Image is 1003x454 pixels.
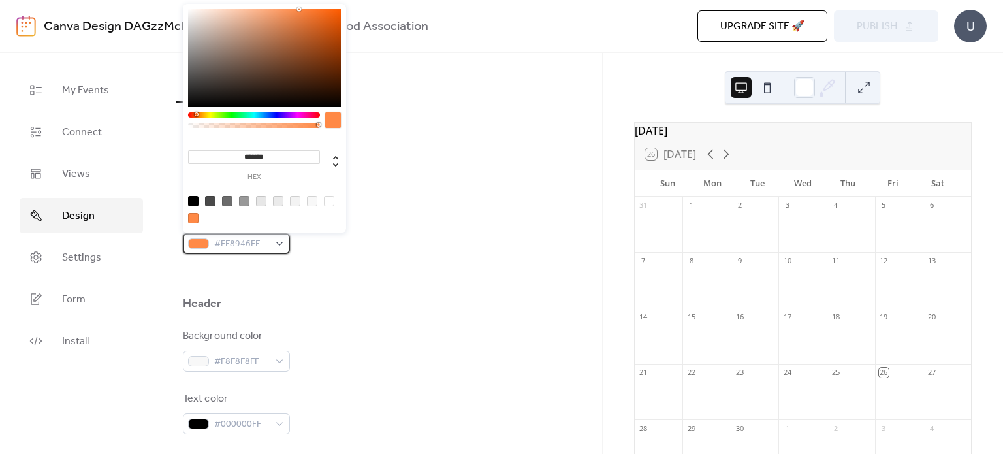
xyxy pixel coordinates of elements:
[831,312,840,321] div: 18
[44,14,212,39] a: Canva Design DAGzzMcK9Ew
[20,114,143,150] a: Connect
[927,201,936,210] div: 6
[256,196,266,206] div: rgb(231, 231, 231)
[324,196,334,206] div: rgb(255, 255, 255)
[639,423,648,433] div: 28
[188,213,199,223] div: rgb(255, 137, 70)
[954,10,987,42] div: U
[686,368,696,378] div: 22
[831,368,840,378] div: 25
[735,368,744,378] div: 23
[183,391,287,407] div: Text color
[62,167,90,182] span: Views
[831,423,840,433] div: 2
[870,170,915,197] div: Fri
[780,170,825,197] div: Wed
[927,423,936,433] div: 4
[735,423,744,433] div: 30
[62,250,101,266] span: Settings
[690,170,735,197] div: Mon
[879,256,889,266] div: 12
[686,312,696,321] div: 15
[782,368,792,378] div: 24
[645,170,690,197] div: Sun
[188,174,320,181] label: hex
[635,123,971,138] div: [DATE]
[735,201,744,210] div: 2
[188,196,199,206] div: rgb(0, 0, 0)
[183,296,222,312] div: Header
[735,170,780,197] div: Tue
[214,417,269,432] span: #000000FF
[20,240,143,275] a: Settings
[176,53,227,103] button: Colors
[831,256,840,266] div: 11
[720,19,804,35] span: Upgrade site 🚀
[62,334,89,349] span: Install
[879,312,889,321] div: 19
[915,170,961,197] div: Sat
[214,236,269,252] span: #FF8946FF
[20,323,143,359] a: Install
[639,312,648,321] div: 14
[697,10,827,42] button: Upgrade site 🚀
[735,312,744,321] div: 16
[239,196,249,206] div: rgb(153, 153, 153)
[639,201,648,210] div: 31
[62,208,95,224] span: Design
[686,256,696,266] div: 8
[686,201,696,210] div: 1
[825,170,870,197] div: Thu
[62,125,102,140] span: Connect
[782,201,792,210] div: 3
[20,198,143,233] a: Design
[879,423,889,433] div: 3
[214,354,269,370] span: #F8F8F8FF
[927,312,936,321] div: 20
[20,156,143,191] a: Views
[639,256,648,266] div: 7
[782,256,792,266] div: 10
[307,196,317,206] div: rgb(248, 248, 248)
[222,196,232,206] div: rgb(108, 108, 108)
[831,201,840,210] div: 4
[183,329,287,344] div: Background color
[782,312,792,321] div: 17
[782,423,792,433] div: 1
[290,196,300,206] div: rgb(243, 243, 243)
[20,73,143,108] a: My Events
[62,292,86,308] span: Form
[62,83,109,99] span: My Events
[927,368,936,378] div: 27
[20,282,143,317] a: Form
[273,196,283,206] div: rgb(235, 235, 235)
[927,256,936,266] div: 13
[686,423,696,433] div: 29
[16,16,36,37] img: logo
[735,256,744,266] div: 9
[205,196,215,206] div: rgb(74, 74, 74)
[639,368,648,378] div: 21
[879,201,889,210] div: 5
[879,368,889,378] div: 26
